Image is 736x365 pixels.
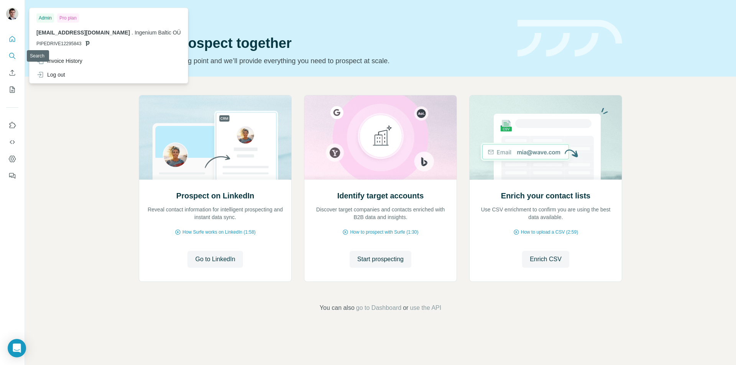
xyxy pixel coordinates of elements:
[57,13,79,23] div: Pro plan
[36,57,82,65] div: Invoice History
[139,14,508,22] div: Quick start
[195,255,235,264] span: Go to LinkedIn
[337,190,424,201] h2: Identify target accounts
[6,49,18,63] button: Search
[36,29,130,36] span: [EMAIL_ADDRESS][DOMAIN_NAME]
[357,255,404,264] span: Start prospecting
[530,255,562,264] span: Enrich CSV
[187,251,243,268] button: Go to LinkedIn
[477,206,614,221] p: Use CSV enrichment to confirm you are using the best data available.
[36,40,81,47] span: PIPEDRIVE12295843
[350,251,411,268] button: Start prospecting
[403,303,408,313] span: or
[6,169,18,183] button: Feedback
[304,95,457,180] img: Identify target accounts
[131,29,133,36] span: .
[139,56,508,66] p: Pick your starting point and we’ll provide everything you need to prospect at scale.
[6,8,18,20] img: Avatar
[8,339,26,357] div: Open Intercom Messenger
[182,229,256,236] span: How Surfe works on LinkedIn (1:58)
[6,66,18,80] button: Enrich CSV
[36,71,65,79] div: Log out
[135,29,181,36] span: Ingenium Baltic OÜ
[139,95,292,180] img: Prospect on LinkedIn
[410,303,441,313] button: use the API
[469,95,622,180] img: Enrich your contact lists
[350,229,418,236] span: How to prospect with Surfe (1:30)
[517,20,622,57] img: banner
[6,83,18,97] button: My lists
[176,190,254,201] h2: Prospect on LinkedIn
[6,152,18,166] button: Dashboard
[521,229,578,236] span: How to upload a CSV (2:59)
[501,190,590,201] h2: Enrich your contact lists
[320,303,355,313] span: You can also
[6,135,18,149] button: Use Surfe API
[6,118,18,132] button: Use Surfe on LinkedIn
[36,13,54,23] div: Admin
[312,206,449,221] p: Discover target companies and contacts enriched with B2B data and insights.
[356,303,401,313] button: go to Dashboard
[139,36,508,51] h1: Let’s prospect together
[6,32,18,46] button: Quick start
[522,251,569,268] button: Enrich CSV
[147,206,284,221] p: Reveal contact information for intelligent prospecting and instant data sync.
